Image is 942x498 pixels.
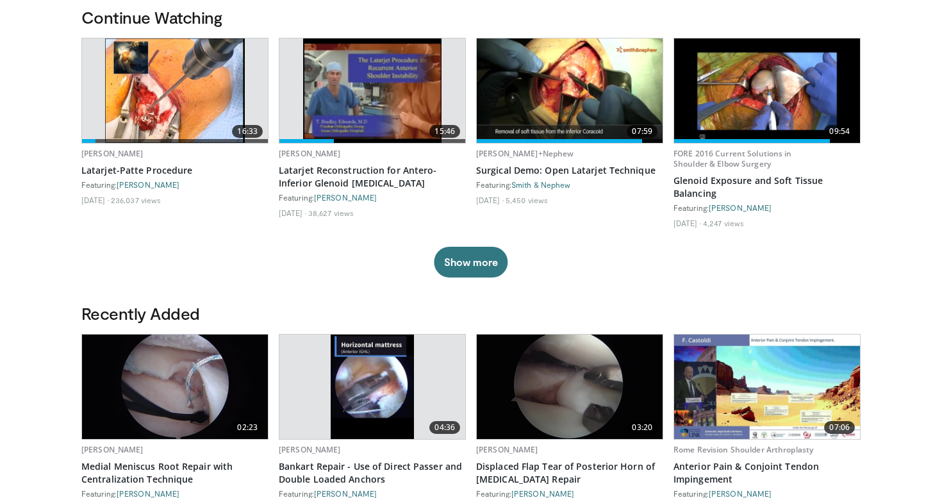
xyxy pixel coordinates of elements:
span: 16:33 [232,125,263,138]
li: 38,627 views [308,208,354,218]
a: 15:46 [279,38,465,143]
a: FORE 2016 Current Solutions in Shoulder & Elbow Surgery [673,148,792,169]
a: [PERSON_NAME] [709,203,772,212]
button: Show more [434,247,508,278]
span: 02:23 [232,421,263,434]
img: 2649116b-05f8-405c-a48f-a284a947b030.620x360_q85_upscale.jpg [477,335,663,439]
div: Featuring: [673,203,861,213]
a: [PERSON_NAME] [511,489,574,498]
h3: Recently Added [81,303,861,324]
a: Smith & Nephew [511,180,570,189]
a: 16:33 [82,38,268,143]
a: [PERSON_NAME] [314,489,377,498]
span: 07:06 [824,421,855,434]
div: Featuring: [81,179,269,190]
a: [PERSON_NAME] [117,489,179,498]
a: Latarjet-Patte Procedure [81,164,269,177]
a: 07:06 [674,335,860,439]
a: [PERSON_NAME]+Nephew [476,148,574,159]
a: [PERSON_NAME] [81,148,144,159]
li: 4,247 views [703,218,744,228]
a: 07:59 [477,38,663,143]
a: [PERSON_NAME] [279,148,341,159]
a: Medial Meniscus Root Repair with Centralization Technique [81,460,269,486]
a: 02:23 [82,335,268,439]
img: 38708_0000_3.png.620x360_q85_upscale.jpg [303,38,442,143]
img: cd449402-123d-47f7-b112-52d159f17939.620x360_q85_upscale.jpg [331,335,415,439]
li: 236,037 views [111,195,161,205]
a: Displaced Flap Tear of Posterior Horn of [MEDICAL_DATA] Repair [476,460,663,486]
img: 926032fc-011e-4e04-90f2-afa899d7eae5.620x360_q85_upscale.jpg [82,335,268,439]
a: Bankart Repair - Use of Direct Passer and Double Loaded Anchors [279,460,466,486]
a: Rome Revision Shoulder Arthroplasty [673,444,813,455]
span: 03:20 [627,421,657,434]
li: [DATE] [81,195,109,205]
li: [DATE] [476,195,504,205]
a: 04:36 [279,335,465,439]
li: [DATE] [279,208,306,218]
span: 07:59 [627,125,657,138]
li: 5,450 views [506,195,548,205]
div: Featuring: [279,192,466,203]
a: [PERSON_NAME] [476,444,538,455]
a: Anterior Pain & Conjoint Tendon Impingement [673,460,861,486]
a: [PERSON_NAME] [279,444,341,455]
a: [PERSON_NAME] [81,444,144,455]
a: [PERSON_NAME] [117,180,179,189]
span: 15:46 [429,125,460,138]
a: Latarjet Reconstruction for Antero-Inferior Glenoid [MEDICAL_DATA] [279,164,466,190]
span: 09:54 [824,125,855,138]
a: [PERSON_NAME] [314,193,377,202]
div: Featuring: [476,179,663,190]
a: Glenoid Exposure and Soft Tissue Balancing [673,174,861,200]
img: 7a1ff0ad-4045-426d-bbf6-2886f1dcc048.620x360_q85_upscale.jpg [477,38,663,143]
span: 04:36 [429,421,460,434]
a: 09:54 [674,38,860,143]
img: f51d79bf-f33d-4c93-ae30-a3c68e6ed362.620x360_q85_upscale.jpg [674,38,860,143]
img: 8037028b-5014-4d38-9a8c-71d966c81743.620x360_q85_upscale.jpg [674,335,860,439]
a: Surgical Demo: Open Latarjet Technique [476,164,663,177]
a: [PERSON_NAME] [709,489,772,498]
img: 617583_3.png.620x360_q85_upscale.jpg [105,38,245,143]
h3: Continue Watching [81,7,861,28]
li: [DATE] [673,218,701,228]
a: 03:20 [477,335,663,439]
